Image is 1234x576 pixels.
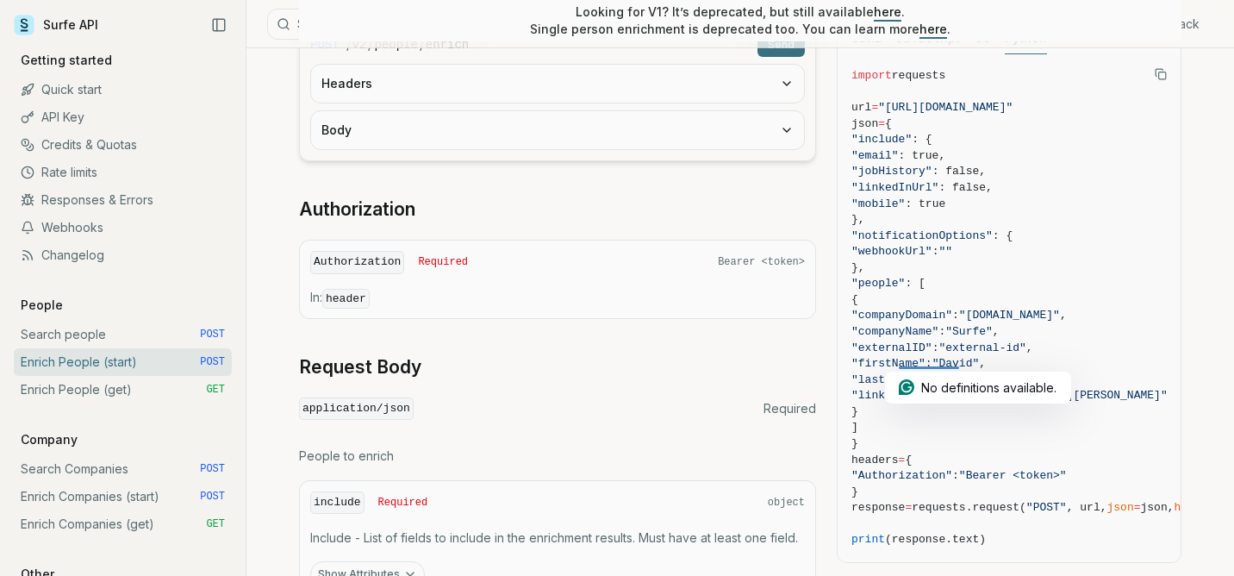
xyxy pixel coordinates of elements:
[310,491,365,515] code: include
[763,400,816,417] span: Required
[874,4,901,19] a: here
[1175,501,1222,514] span: headers
[905,277,925,290] span: : [
[310,289,805,308] p: In:
[418,255,468,269] span: Required
[851,277,905,290] span: "people"
[299,355,421,379] a: Request Body
[878,117,885,130] span: =
[1067,501,1107,514] span: , url,
[905,454,912,466] span: {
[851,117,878,130] span: json
[899,149,946,162] span: : true,
[932,165,986,178] span: : false,
[993,229,1013,242] span: : {
[14,12,98,38] a: Surfe API
[311,111,804,149] button: Body
[912,501,1026,514] span: requests.request(
[851,469,952,482] span: "Authorization"
[311,65,804,103] button: Headers
[851,533,885,546] span: print
[768,496,805,510] span: object
[979,357,986,370] span: ,
[206,383,225,397] span: GET
[299,197,415,222] a: Authorization
[952,469,959,482] span: :
[14,159,232,186] a: Rate limits
[932,357,980,370] span: "David"
[200,462,225,476] span: POST
[851,229,993,242] span: "notificationOptions"
[1060,309,1067,322] span: ,
[322,289,370,309] code: header
[851,181,938,194] span: "linkedInUrl"
[871,101,878,114] span: =
[14,510,232,538] a: Enrich Companies (get) GET
[938,181,992,194] span: : false,
[925,357,932,370] span: :
[993,325,1000,338] span: ,
[14,376,232,404] a: Enrich People (get) GET
[851,309,952,322] span: "companyDomain"
[200,355,225,369] span: POST
[851,389,938,402] span: "linkedinUrl"
[14,455,232,483] a: Search Companies POST
[14,483,232,510] a: Enrich Companies (start) POST
[200,490,225,504] span: POST
[14,131,232,159] a: Credits & Quotas
[14,186,232,214] a: Responses & Errors
[378,496,428,510] span: Required
[959,309,1060,322] span: "[DOMAIN_NAME]"
[851,437,858,450] span: }
[938,245,952,258] span: ""
[919,22,947,36] a: here
[530,3,950,38] p: Looking for V1? It’s deprecated, but still available . Single person enrichment is deprecated too...
[851,293,858,306] span: {
[945,325,993,338] span: "Surfe"
[851,261,865,274] span: },
[905,197,945,210] span: : true
[310,529,805,547] p: Include - List of fields to include in the enrichment results. Must have at least one field.
[14,103,232,131] a: API Key
[851,405,858,418] span: }
[299,398,414,421] code: application/json
[851,357,925,370] span: "firstName"
[959,469,1067,482] span: "Bearer <token>"
[851,133,912,146] span: "include"
[885,533,986,546] span: (response.text)
[851,485,858,498] span: }
[267,9,698,40] button: Search⌘K
[878,101,1013,114] span: "[URL][DOMAIN_NAME]"
[310,251,404,274] code: Authorization
[1141,501,1175,514] span: json,
[718,255,805,269] span: Bearer <token>
[14,76,232,103] a: Quick start
[851,341,932,354] span: "externalID"
[206,517,225,531] span: GET
[1106,501,1133,514] span: json
[851,101,871,114] span: url
[14,297,70,314] p: People
[14,431,84,448] p: Company
[932,245,939,258] span: :
[299,448,816,465] p: People to enrich
[851,454,899,466] span: headers
[885,117,892,130] span: {
[851,501,905,514] span: response
[1026,501,1067,514] span: "POST"
[851,165,932,178] span: "jobHistory"
[938,325,945,338] span: :
[14,321,232,348] a: Search people POST
[851,373,919,386] span: "lastName"
[892,69,945,82] span: requests
[200,328,225,341] span: POST
[851,213,865,226] span: },
[912,133,932,146] span: : {
[905,501,912,514] span: =
[1148,61,1174,87] button: Copy Text
[851,197,905,210] span: "mobile"
[851,421,858,434] span: ]
[14,348,232,376] a: Enrich People (start) POST
[1134,501,1141,514] span: =
[938,341,1025,354] span: "external-id"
